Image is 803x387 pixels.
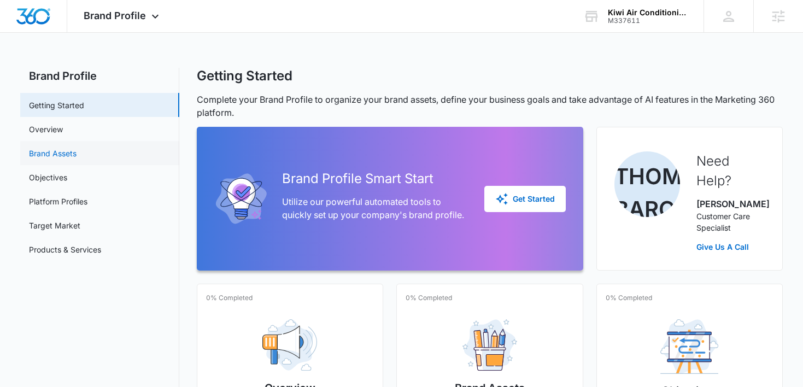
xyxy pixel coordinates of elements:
[495,192,555,206] div: Get Started
[614,151,680,217] img: Thomas Baron
[29,172,67,183] a: Objectives
[484,186,566,212] button: Get Started
[282,169,467,189] h2: Brand Profile Smart Start
[282,195,467,221] p: Utilize our powerful automated tools to quickly set up your company's brand profile.
[20,68,179,84] h2: Brand Profile
[696,151,765,191] h2: Need Help?
[29,99,84,111] a: Getting Started
[29,124,63,135] a: Overview
[29,220,80,231] a: Target Market
[406,293,452,303] p: 0% Completed
[608,8,688,17] div: account name
[197,68,292,84] h1: Getting Started
[696,197,765,210] p: [PERSON_NAME]
[29,196,87,207] a: Platform Profiles
[696,241,765,253] a: Give Us A Call
[84,10,146,21] span: Brand Profile
[606,293,652,303] p: 0% Completed
[206,293,253,303] p: 0% Completed
[29,148,77,159] a: Brand Assets
[29,244,101,255] a: Products & Services
[197,93,783,119] p: Complete your Brand Profile to organize your brand assets, define your business goals and take ad...
[696,210,765,233] p: Customer Care Specialist
[608,17,688,25] div: account id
